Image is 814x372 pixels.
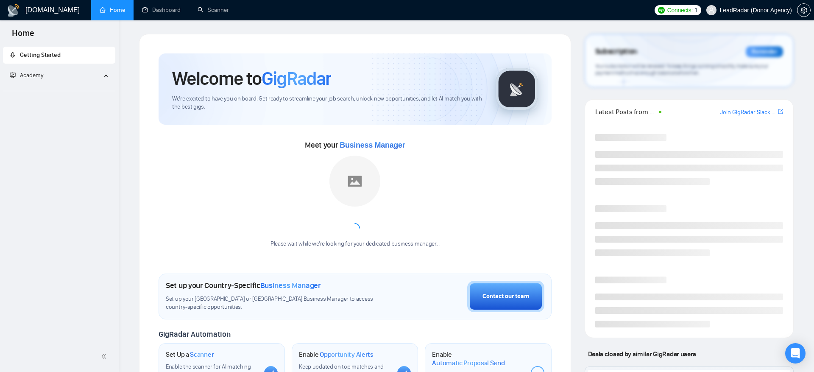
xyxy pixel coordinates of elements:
[778,108,783,115] span: export
[159,330,230,339] span: GigRadar Automation
[694,6,698,15] span: 1
[7,4,20,17] img: logo
[482,292,529,301] div: Contact our team
[172,67,331,90] h1: Welcome to
[340,141,405,149] span: Business Manager
[3,87,115,93] li: Academy Homepage
[595,45,637,59] span: Subscription
[785,343,806,364] div: Open Intercom Messenger
[305,140,405,150] span: Meet your
[265,240,445,248] div: Please wait while we're looking for your dedicated business manager...
[100,6,125,14] a: homeHome
[797,7,810,14] span: setting
[708,7,714,13] span: user
[797,7,811,14] a: setting
[595,63,768,76] span: Your subscription will be renewed. To keep things running smoothly, make sure your payment method...
[166,281,321,290] h1: Set up your Country-Specific
[3,47,115,64] li: Getting Started
[432,359,505,367] span: Automatic Proposal Send
[348,222,362,235] span: loading
[198,6,229,14] a: searchScanner
[190,350,214,359] span: Scanner
[595,106,657,117] span: Latest Posts from the GigRadar Community
[101,352,109,361] span: double-left
[20,72,43,79] span: Academy
[166,295,393,311] span: Set up your [GEOGRAPHIC_DATA] or [GEOGRAPHIC_DATA] Business Manager to access country-specific op...
[658,7,665,14] img: upwork-logo.png
[299,350,374,359] h1: Enable
[166,350,214,359] h1: Set Up a
[10,52,16,58] span: rocket
[797,3,811,17] button: setting
[496,68,538,110] img: gigradar-logo.png
[329,156,380,207] img: placeholder.png
[10,72,16,78] span: fund-projection-screen
[778,108,783,116] a: export
[260,281,321,290] span: Business Manager
[10,72,43,79] span: Academy
[5,27,41,45] span: Home
[262,67,331,90] span: GigRadar
[746,46,783,57] div: Reminder
[20,51,61,59] span: Getting Started
[467,281,544,312] button: Contact our team
[142,6,181,14] a: dashboardDashboard
[585,347,700,361] span: Deals closed by similar GigRadar users
[172,95,482,111] span: We're excited to have you on board. Get ready to streamline your job search, unlock new opportuni...
[667,6,693,15] span: Connects:
[320,350,374,359] span: Opportunity Alerts
[432,350,524,367] h1: Enable
[720,108,776,117] a: Join GigRadar Slack Community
